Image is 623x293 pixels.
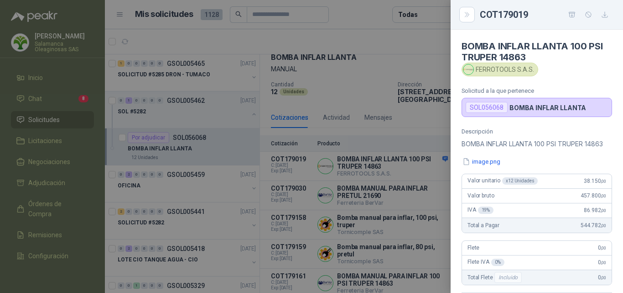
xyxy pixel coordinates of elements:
p: Descripción [462,128,612,135]
button: Close [462,9,472,20]
p: Solicitud a la que pertenece [462,87,612,94]
span: 0 [598,245,606,251]
span: 0 [598,274,606,281]
div: SOL056068 [466,102,508,113]
div: Incluido [494,272,522,283]
div: 19 % [478,207,494,214]
span: 457.800 [581,192,606,199]
div: COT179019 [480,7,612,22]
span: ,00 [601,260,606,265]
span: 86.982 [584,207,606,213]
span: Total Flete [467,272,524,283]
span: 544.782 [581,222,606,229]
div: x 12 Unidades [502,177,538,185]
span: ,00 [601,179,606,184]
span: IVA [467,207,493,214]
div: 0 % [491,259,504,266]
span: Valor unitario [467,177,538,185]
span: Flete [467,245,479,251]
span: Total a Pagar [467,222,499,229]
p: BOMBA INFLAR LLANTA [509,104,586,112]
span: 0 [598,259,606,266]
span: Valor bruto [467,192,494,199]
p: BOMBA INFLAR LLANTA 100 PSI TRUPER 14863 [462,139,612,149]
span: ,00 [601,275,606,280]
span: ,00 [601,245,606,250]
span: Flete IVA [467,259,504,266]
span: ,00 [601,223,606,228]
div: FERROTOOLS S.A.S. [462,63,538,76]
span: ,00 [601,208,606,213]
img: Company Logo [463,64,473,75]
span: 38.150 [584,178,606,184]
h4: BOMBA INFLAR LLANTA 100 PSI TRUPER 14863 [462,41,612,63]
button: image.png [462,157,501,166]
span: ,00 [601,193,606,198]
